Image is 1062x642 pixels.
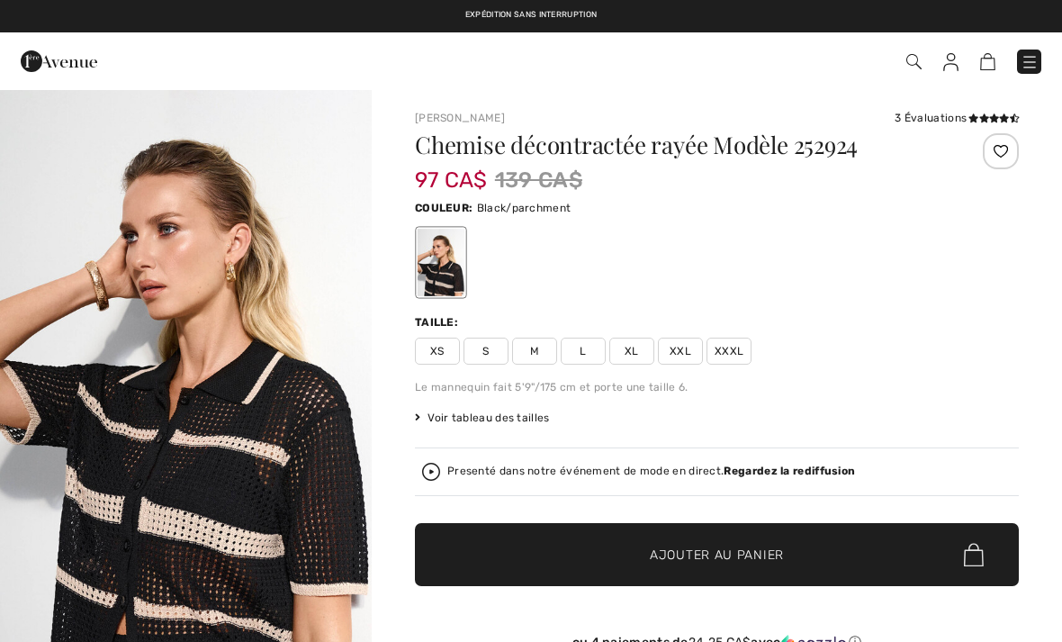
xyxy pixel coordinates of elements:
img: Panier d'achat [980,53,995,70]
div: 3 Évaluations [895,110,1019,126]
div: Taille: [415,314,462,330]
span: 97 CA$ [415,149,488,193]
img: Recherche [906,54,922,69]
img: Menu [1021,53,1039,71]
div: Le mannequin fait 5'9"/175 cm et porte une taille 6. [415,379,1019,395]
h1: Chemise décontractée rayée Modèle 252924 [415,133,918,157]
span: Couleur: [415,202,472,214]
span: S [463,338,508,365]
button: Ajouter au panier [415,523,1019,586]
a: 1ère Avenue [21,51,97,68]
span: L [561,338,606,365]
span: M [512,338,557,365]
span: Voir tableau des tailles [415,410,550,426]
span: XXXL [706,338,751,365]
span: Ajouter au panier [650,546,784,565]
img: Regardez la rediffusion [422,463,440,481]
strong: Regardez la rediffusion [724,465,855,477]
img: Mes infos [943,53,958,71]
div: Black/parchment [418,229,464,296]
span: XL [609,338,654,365]
img: 1ère Avenue [21,43,97,79]
span: Black/parchment [477,202,571,214]
a: [PERSON_NAME] [415,112,505,124]
span: XS [415,338,460,365]
img: Bag.svg [964,543,984,566]
span: 139 CA$ [495,164,582,196]
div: Presenté dans notre événement de mode en direct. [447,466,855,477]
span: XXL [658,338,703,365]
